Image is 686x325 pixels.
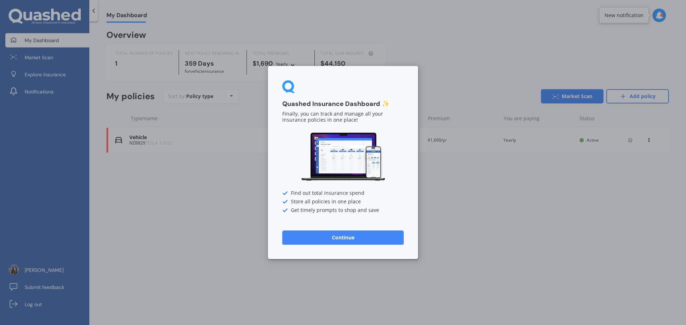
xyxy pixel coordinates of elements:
[282,230,404,245] button: Continue
[300,132,386,182] img: Dashboard
[282,191,404,196] div: Find out total insurance spend
[282,100,404,108] h3: Quashed Insurance Dashboard ✨
[282,111,404,123] p: Finally, you can track and manage all your insurance policies in one place!
[282,208,404,213] div: Get timely prompts to shop and save
[282,199,404,205] div: Store all policies in one place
